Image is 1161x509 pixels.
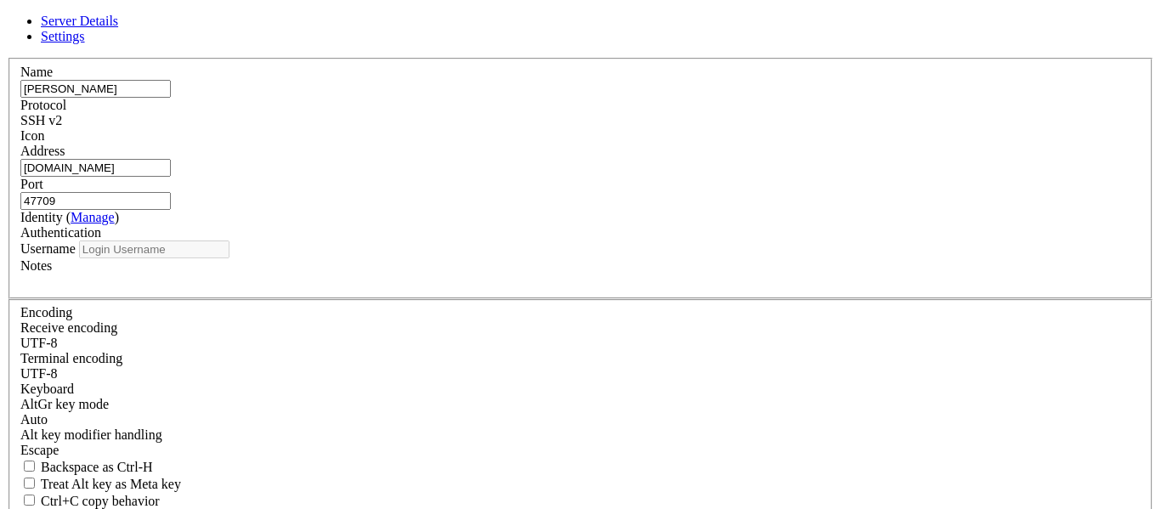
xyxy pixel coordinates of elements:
[41,29,85,43] a: Settings
[24,495,35,506] input: Ctrl+C copy behavior
[20,397,109,411] label: Set the expected encoding for data received from the host. If the encodings do not match, visual ...
[20,305,72,320] label: Encoding
[20,144,65,158] label: Address
[41,494,160,508] span: Ctrl+C copy behavior
[20,336,1141,351] div: UTF-8
[41,460,153,474] span: Backspace as Ctrl-H
[20,412,48,427] span: Auto
[20,382,74,396] label: Keyboard
[20,258,52,273] label: Notes
[20,477,181,491] label: Whether the Alt key acts as a Meta key or as a distinct Alt key.
[20,192,171,210] input: Port Number
[66,210,119,224] span: ( )
[20,460,153,474] label: If true, the backspace should send BS ('\x08', aka ^H). Otherwise the backspace key should send '...
[20,494,160,508] label: Ctrl-C copies if true, send ^C to host if false. Ctrl-Shift-C sends ^C to host if true, copies if...
[20,366,1141,382] div: UTF-8
[20,65,53,79] label: Name
[20,443,59,457] span: Escape
[24,461,35,472] input: Backspace as Ctrl-H
[79,240,229,258] input: Login Username
[20,412,1141,427] div: Auto
[20,177,43,191] label: Port
[20,443,1141,458] div: Escape
[20,80,171,98] input: Server Name
[20,241,76,256] label: Username
[20,427,162,442] label: Controls how the Alt key is handled. Escape: Send an ESC prefix. 8-Bit: Add 128 to the typed char...
[20,113,62,127] span: SSH v2
[20,98,66,112] label: Protocol
[20,366,58,381] span: UTF-8
[20,210,119,224] label: Identity
[71,210,115,224] a: Manage
[20,225,101,240] label: Authentication
[20,336,58,350] span: UTF-8
[20,128,44,143] label: Icon
[20,113,1141,128] div: SSH v2
[20,351,122,365] label: The default terminal encoding. ISO-2022 enables character map translations (like graphics maps). ...
[41,477,181,491] span: Treat Alt key as Meta key
[20,320,117,335] label: Set the expected encoding for data received from the host. If the encodings do not match, visual ...
[20,159,171,177] input: Host Name or IP
[24,478,35,489] input: Treat Alt key as Meta key
[41,14,118,28] a: Server Details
